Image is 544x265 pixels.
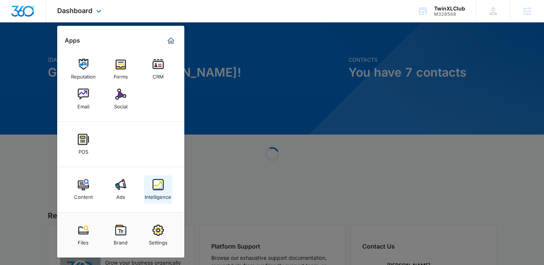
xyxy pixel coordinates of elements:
[79,145,88,155] div: POS
[69,55,98,83] a: Reputation
[107,85,135,113] a: Social
[78,236,89,246] div: Files
[83,44,126,49] div: Keywords by Traffic
[69,85,98,113] a: Email
[71,70,96,80] div: Reputation
[12,12,18,18] img: logo_orange.svg
[153,70,164,80] div: CRM
[77,100,89,110] div: Email
[65,37,80,44] h2: Apps
[144,55,172,83] a: CRM
[145,190,171,200] div: Intelligence
[21,12,37,18] div: v 4.0.25
[434,6,465,12] div: account name
[74,190,93,200] div: Content
[69,130,98,158] a: POS
[69,175,98,204] a: Content
[165,35,177,47] a: Marketing 360® Dashboard
[74,43,80,49] img: tab_keywords_by_traffic_grey.svg
[434,12,465,17] div: account id
[28,44,67,49] div: Domain Overview
[144,221,172,249] a: Settings
[107,221,135,249] a: Brand
[19,19,82,25] div: Domain: [DOMAIN_NAME]
[114,236,127,246] div: Brand
[69,221,98,249] a: Files
[116,190,125,200] div: Ads
[114,70,128,80] div: Forms
[57,7,92,15] span: Dashboard
[107,55,135,83] a: Forms
[114,100,127,110] div: Social
[20,43,26,49] img: tab_domain_overview_orange.svg
[107,175,135,204] a: Ads
[149,236,167,246] div: Settings
[144,175,172,204] a: Intelligence
[12,19,18,25] img: website_grey.svg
